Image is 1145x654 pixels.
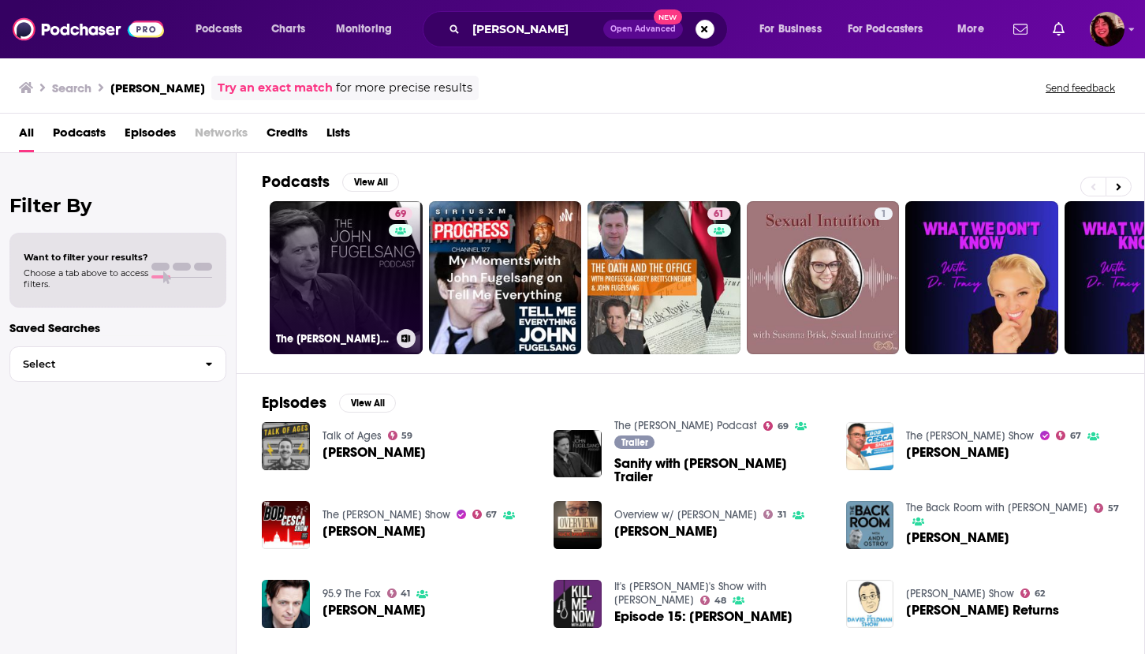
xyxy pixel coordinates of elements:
a: 61 [587,201,740,354]
span: [PERSON_NAME] [323,525,426,538]
a: 1 [747,201,900,354]
img: John Fugelsang Returns [846,580,894,628]
span: 59 [401,432,412,439]
span: For Podcasters [848,18,923,40]
h3: The [PERSON_NAME] Podcast [276,332,390,346]
a: John Fugelsang [323,446,426,459]
a: PodcastsView All [262,172,399,192]
img: User Profile [1090,12,1124,47]
a: All [19,120,34,152]
span: [PERSON_NAME] [323,604,426,617]
span: Episodes [125,120,176,152]
span: 69 [778,423,789,430]
a: 69 [763,421,789,431]
a: 67 [1056,431,1081,440]
img: John Fugelsang [846,422,894,470]
a: The Bob Cesca Show [906,429,1034,443]
span: Want to filter your results? [24,252,148,263]
a: EpisodesView All [262,393,396,413]
span: Charts [271,18,305,40]
a: 69 [389,207,412,220]
span: 31 [778,511,786,518]
a: 31 [763,510,786,519]
span: Open Advanced [610,25,676,33]
img: Sanity with John Fugelsang Trailer [554,430,602,478]
img: John Fugelsang [846,501,894,549]
button: open menu [325,17,412,42]
span: [PERSON_NAME] Returns [906,604,1059,617]
a: The Bob Cesca Show [323,508,450,521]
button: Show profile menu [1090,12,1124,47]
img: John Fugelsang [262,580,310,628]
a: John Fugelsang [323,604,426,617]
span: [PERSON_NAME] [323,446,426,459]
a: Charts [261,17,315,42]
a: Show notifications dropdown [1046,16,1071,43]
a: Lists [326,120,350,152]
button: View All [342,173,399,192]
a: 95.9 The Fox [323,587,381,600]
button: Send feedback [1041,81,1120,95]
span: 1 [881,207,886,222]
span: Choose a tab above to access filters. [24,267,148,290]
a: David Feldman Show [906,587,1014,600]
a: John Fugelsang [906,531,1009,544]
a: John Fugelsang [614,525,718,538]
a: Talk of Ages [323,429,382,443]
span: 48 [714,597,726,604]
button: open menu [946,17,1004,42]
a: John Fugelsang [906,446,1009,459]
a: 57 [1094,503,1119,513]
button: View All [339,394,396,413]
a: 62 [1020,589,1045,598]
span: [PERSON_NAME] [614,525,718,538]
img: John Fugelsang [554,501,602,549]
span: 67 [486,511,497,518]
span: 67 [1070,432,1081,439]
a: It's Judy's Show with Judy Gold [614,580,766,607]
a: Show notifications dropdown [1007,16,1034,43]
span: Logged in as Kathryn-Musilek [1090,12,1124,47]
span: Trailer [621,438,648,447]
span: [PERSON_NAME] [906,446,1009,459]
span: New [654,9,682,24]
a: Podcasts [53,120,106,152]
h2: Podcasts [262,172,330,192]
span: Podcasts [196,18,242,40]
h3: Search [52,80,91,95]
span: 41 [401,590,410,597]
button: open menu [748,17,841,42]
a: Credits [267,120,308,152]
button: open menu [185,17,263,42]
a: The John Fugelsang Podcast [614,419,757,432]
a: The Back Room with Andy Ostroy [906,501,1087,514]
h2: Episodes [262,393,326,413]
img: Podchaser - Follow, Share and Rate Podcasts [13,14,164,44]
a: 61 [707,207,730,220]
span: Select [10,359,192,369]
a: 69The [PERSON_NAME] Podcast [270,201,423,354]
span: Networks [195,120,248,152]
a: Episode 15: John Fugelsang [614,610,793,623]
span: Monitoring [336,18,392,40]
h2: Filter By [9,194,226,217]
div: Search podcasts, credits, & more... [438,11,743,47]
img: John Fugelsang [262,422,310,470]
span: 57 [1108,505,1119,512]
span: For Business [759,18,822,40]
img: Episode 15: John Fugelsang [554,580,602,628]
a: Overview w/ Rick Overton [614,508,757,521]
p: Saved Searches [9,320,226,335]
